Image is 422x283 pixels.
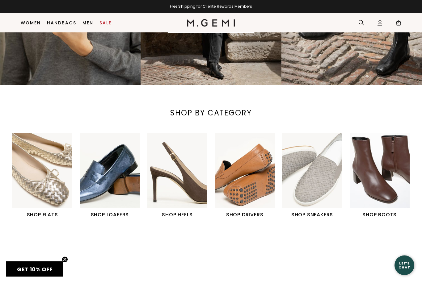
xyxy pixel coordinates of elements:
a: Sale [99,20,112,25]
a: SHOP BOOTS [350,134,410,219]
a: SHOP HEELS [147,134,207,219]
a: Men [82,20,93,25]
div: SHOP BY CATEGORY [158,108,264,118]
h1: SHOP FLATS [12,211,72,219]
div: 1 / 6 [12,134,80,219]
h1: SHOP LOAFERS [80,211,140,219]
a: SHOP FLATS [12,134,72,219]
div: 5 / 6 [282,134,349,219]
img: M.Gemi [187,19,235,27]
a: Handbags [47,20,76,25]
div: 3 / 6 [147,134,215,219]
div: GET 10% OFFClose teaser [6,261,63,277]
div: Let's Chat [395,261,414,269]
a: Women [21,20,41,25]
h1: SHOP SNEAKERS [282,211,342,219]
a: SHOP DRIVERS [215,134,275,219]
div: 4 / 6 [215,134,282,219]
div: 2 / 6 [80,134,147,219]
span: 0 [395,21,402,27]
a: SHOP LOAFERS [80,134,140,219]
div: 6 / 6 [350,134,417,219]
button: Close teaser [62,256,68,263]
h1: SHOP DRIVERS [215,211,275,219]
span: GET 10% OFF [17,265,53,273]
h1: SHOP BOOTS [350,211,410,219]
h1: SHOP HEELS [147,211,207,219]
a: SHOP SNEAKERS [282,134,342,219]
